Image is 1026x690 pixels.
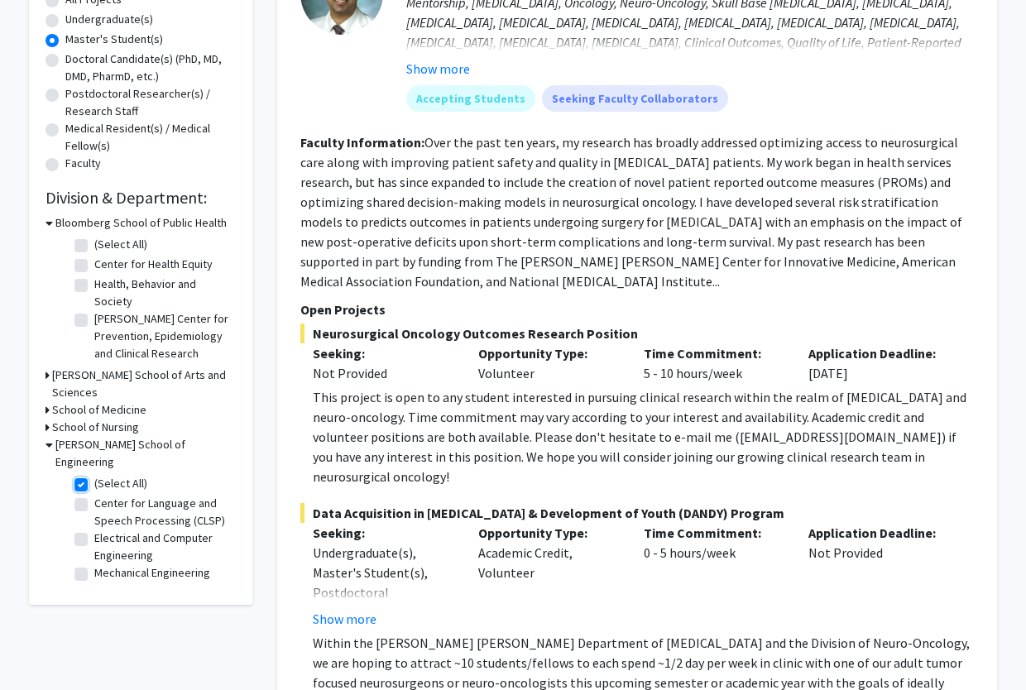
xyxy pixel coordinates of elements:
[94,310,232,362] label: [PERSON_NAME] Center for Prevention, Epidemiology and Clinical Research
[466,343,631,383] div: Volunteer
[55,436,236,471] h3: [PERSON_NAME] School of Engineering
[94,276,232,310] label: Health, Behavior and Society
[300,134,962,290] fg-read-more: Over the past ten years, my research has broadly addressed optimizing access to neurosurgical car...
[65,120,236,155] label: Medical Resident(s) / Medical Fellow(s)
[313,523,453,543] p: Seeking:
[12,616,70,678] iframe: Chat
[65,155,101,172] label: Faculty
[94,475,147,492] label: (Select All)
[52,367,236,401] h3: [PERSON_NAME] School of Arts and Sciences
[300,503,974,523] span: Data Acquisition in [MEDICAL_DATA] & Development of Youth (DANDY) Program
[94,256,213,273] label: Center for Health Equity
[313,543,453,682] div: Undergraduate(s), Master's Student(s), Postdoctoral Researcher(s) / Research Staff, Medical Resid...
[631,343,797,383] div: 5 - 10 hours/week
[300,299,974,319] p: Open Projects
[631,523,797,629] div: 0 - 5 hours/week
[644,523,784,543] p: Time Commitment:
[94,564,210,582] label: Mechanical Engineering
[313,343,453,363] p: Seeking:
[94,529,232,564] label: Electrical and Computer Engineering
[94,495,232,529] label: Center for Language and Speech Processing (CLSP)
[65,50,236,85] label: Doctoral Candidate(s) (PhD, MD, DMD, PharmD, etc.)
[478,523,619,543] p: Opportunity Type:
[55,214,227,232] h3: Bloomberg School of Public Health
[313,609,376,629] button: Show more
[406,85,535,112] mat-chip: Accepting Students
[796,343,961,383] div: [DATE]
[796,523,961,629] div: Not Provided
[808,523,949,543] p: Application Deadline:
[808,343,949,363] p: Application Deadline:
[644,343,784,363] p: Time Commitment:
[65,11,153,28] label: Undergraduate(s)
[300,323,974,343] span: Neurosurgical Oncology Outcomes Research Position
[65,85,236,120] label: Postdoctoral Researcher(s) / Research Staff
[466,523,631,629] div: Academic Credit, Volunteer
[52,401,146,419] h3: School of Medicine
[406,59,470,79] button: Show more
[478,343,619,363] p: Opportunity Type:
[300,134,424,151] b: Faculty Information:
[46,188,236,208] h2: Division & Department:
[313,387,974,486] div: This project is open to any student interested in pursuing clinical research within the realm of ...
[313,363,453,383] div: Not Provided
[542,85,728,112] mat-chip: Seeking Faculty Collaborators
[65,31,163,48] label: Master's Student(s)
[52,419,139,436] h3: School of Nursing
[94,236,147,253] label: (Select All)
